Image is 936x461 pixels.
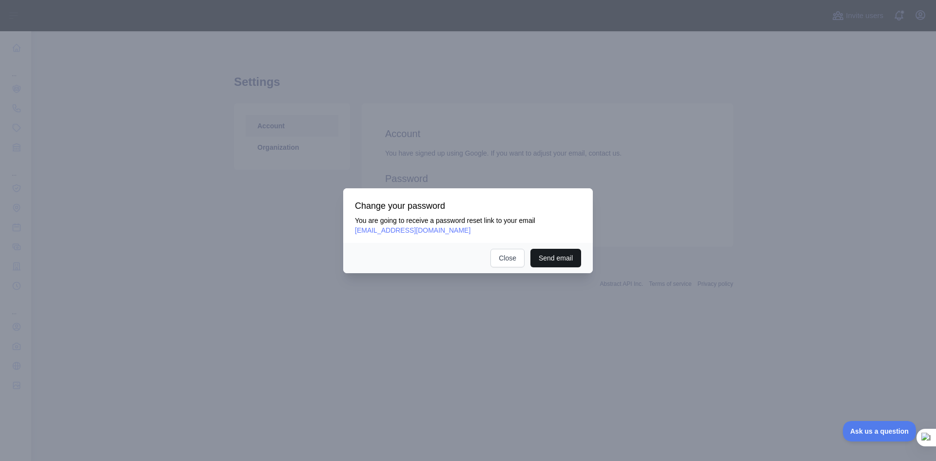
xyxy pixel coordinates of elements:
[843,421,916,441] iframe: Toggle Customer Support
[355,200,581,212] h3: Change your password
[355,216,581,235] p: You are going to receive a password reset link to your email
[530,249,581,267] button: Send email
[490,249,525,267] button: Close
[355,226,470,234] span: [EMAIL_ADDRESS][DOMAIN_NAME]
